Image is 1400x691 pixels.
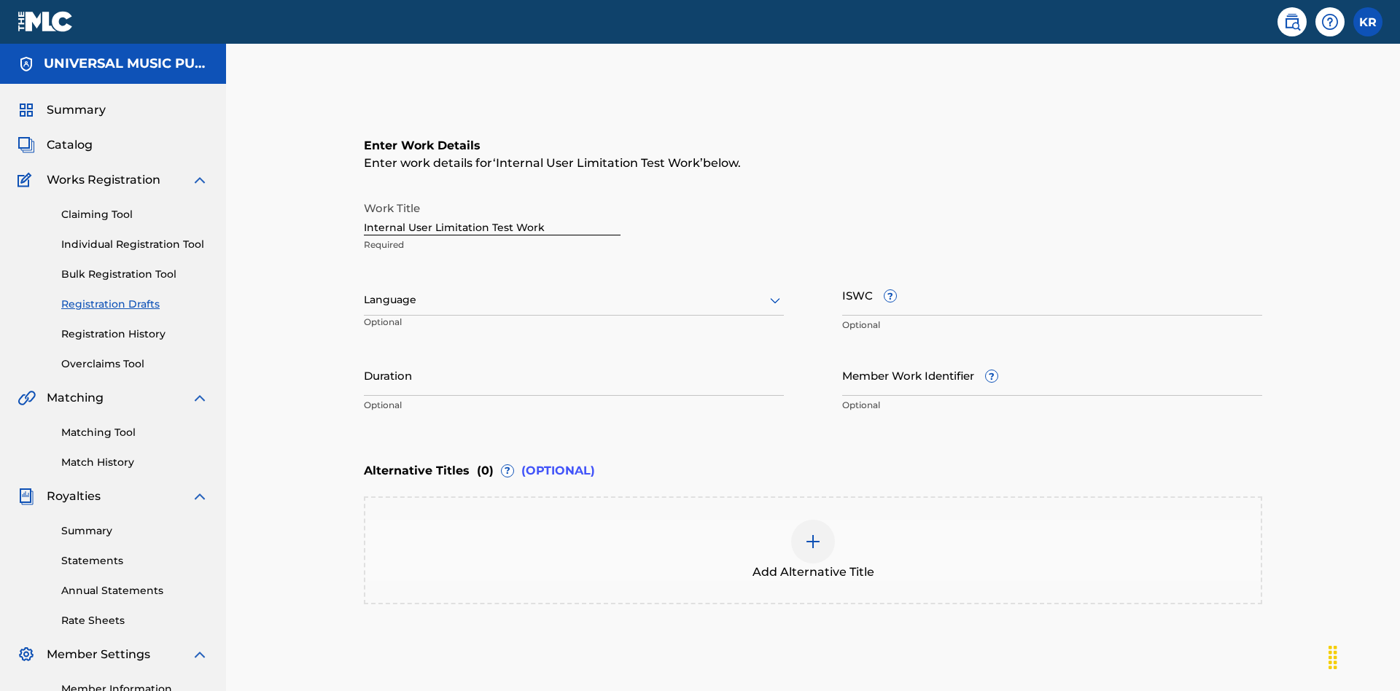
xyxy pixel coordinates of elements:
span: Add Alternative Title [752,563,874,581]
a: Claiming Tool [61,207,209,222]
span: ? [502,465,513,477]
iframe: Chat Widget [1327,621,1400,691]
a: Individual Registration Tool [61,237,209,252]
span: ? [986,370,997,382]
span: Internal User Limitation Test Work [496,156,700,170]
span: Enter work details for [364,156,493,170]
img: Royalties [17,488,35,505]
a: Summary [61,523,209,539]
a: SummarySummary [17,101,106,119]
a: Registration Drafts [61,297,209,312]
a: Statements [61,553,209,569]
span: Works Registration [47,171,160,189]
h5: UNIVERSAL MUSIC PUB GROUP [44,55,209,72]
a: Bulk Registration Tool [61,267,209,282]
span: below. [703,156,741,170]
span: Royalties [47,488,101,505]
div: Drag [1321,636,1345,679]
img: Matching [17,389,36,407]
h6: Enter Work Details [364,137,1262,155]
p: Required [364,238,621,251]
img: Accounts [17,55,35,73]
img: Member Settings [17,646,35,663]
span: Catalog [47,136,93,154]
a: Public Search [1277,7,1307,36]
div: Help [1315,7,1345,36]
a: Annual Statements [61,583,209,598]
img: Summary [17,101,35,119]
p: Optional [842,319,1262,332]
img: MLC Logo [17,11,74,32]
div: User Menu [1353,7,1382,36]
span: ( 0 ) [477,462,494,480]
a: Match History [61,455,209,470]
a: CatalogCatalog [17,136,93,154]
img: Works Registration [17,171,36,189]
p: Optional [364,399,784,412]
img: add [804,533,822,550]
span: (OPTIONAL) [521,462,595,480]
span: Matching [47,389,104,407]
img: expand [191,389,209,407]
span: ? [884,290,896,302]
img: Catalog [17,136,35,154]
img: expand [191,646,209,663]
p: Optional [364,316,494,340]
img: help [1321,13,1339,31]
a: Matching Tool [61,425,209,440]
a: Registration History [61,327,209,342]
span: Summary [47,101,106,119]
a: Overclaims Tool [61,356,209,372]
img: search [1283,13,1301,31]
p: Optional [842,399,1262,412]
img: expand [191,171,209,189]
a: Rate Sheets [61,613,209,628]
span: Member Settings [47,646,150,663]
img: expand [191,488,209,505]
span: Alternative Titles [364,462,470,480]
span: Internal User Limitation Test Work [493,156,703,170]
